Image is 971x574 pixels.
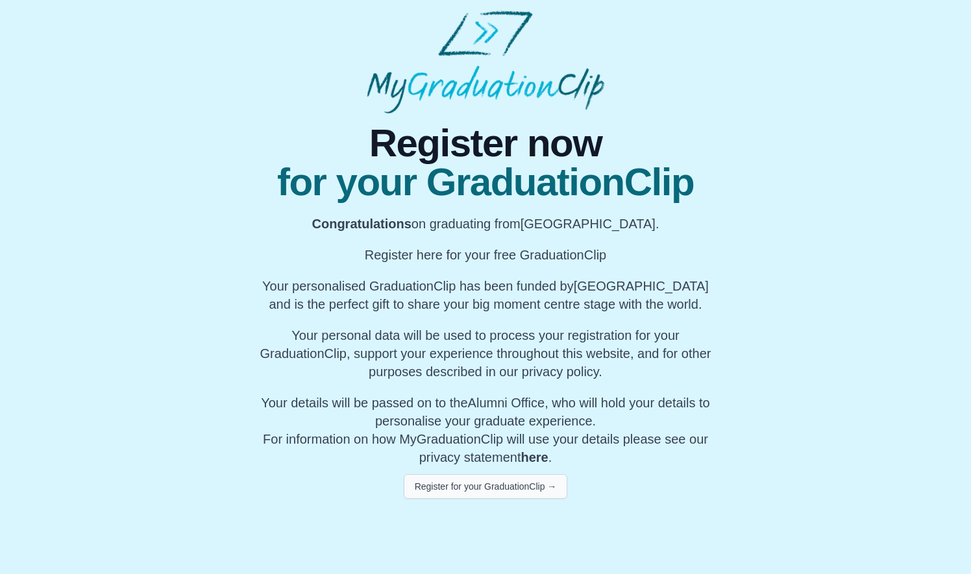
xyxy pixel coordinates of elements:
button: Register for your GraduationClip → [404,474,568,499]
span: Alumni Office [468,396,545,410]
p: Your personalised GraduationClip has been funded by [GEOGRAPHIC_DATA] and is the perfect gift to ... [258,277,713,313]
p: Register here for your free GraduationClip [258,246,713,264]
p: on graduating from [GEOGRAPHIC_DATA]. [258,215,713,233]
span: for your GraduationClip [258,163,713,202]
span: For information on how MyGraduationClip will use your details please see our privacy statement . [261,396,710,464]
span: Your details will be passed on to the , who will hold your details to personalise your graduate e... [261,396,710,428]
a: here [521,450,548,464]
p: Your personal data will be used to process your registration for your GraduationClip, support you... [258,326,713,381]
img: MyGraduationClip [367,10,604,114]
span: Register now [258,124,713,163]
b: Congratulations [312,217,412,231]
